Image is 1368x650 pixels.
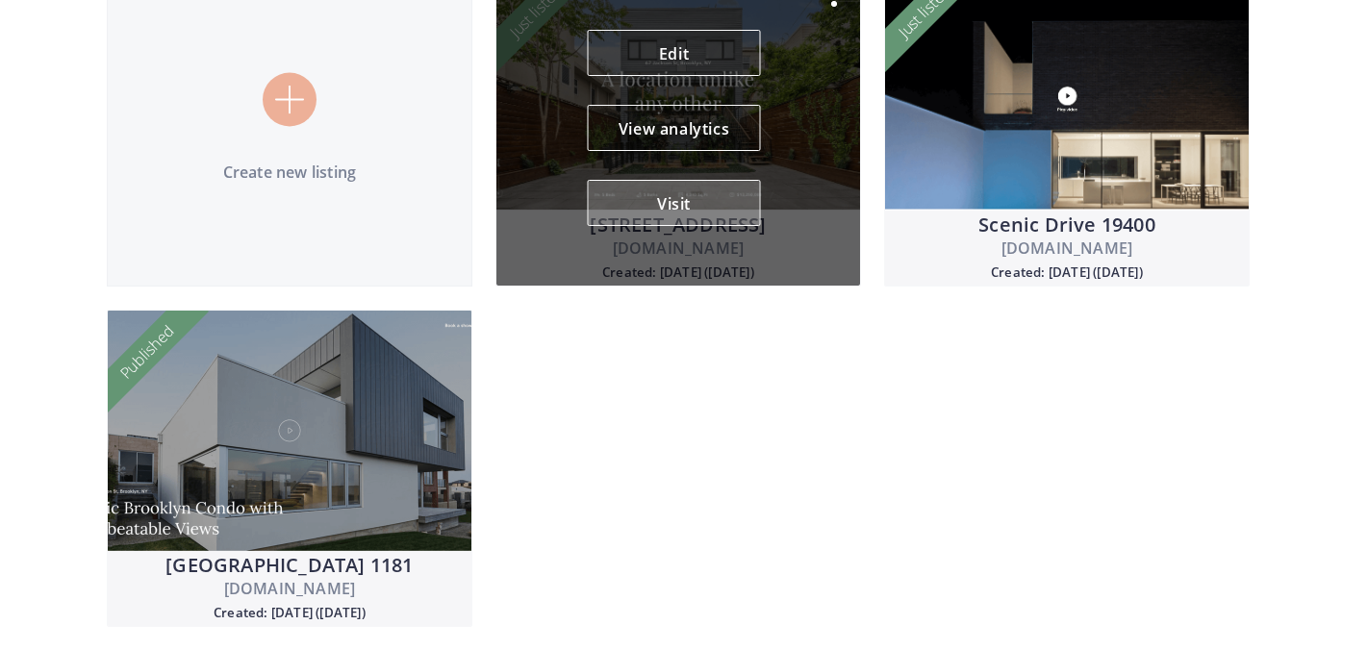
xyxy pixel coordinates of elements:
p: Create new listing [108,161,471,184]
iframe: Drift Widget Chat Controller [1272,554,1345,627]
a: Edit [588,30,761,76]
iframe: Drift Widget Chat Window [972,66,1356,565]
button: View analytics [588,105,761,151]
button: Visit [588,180,761,226]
